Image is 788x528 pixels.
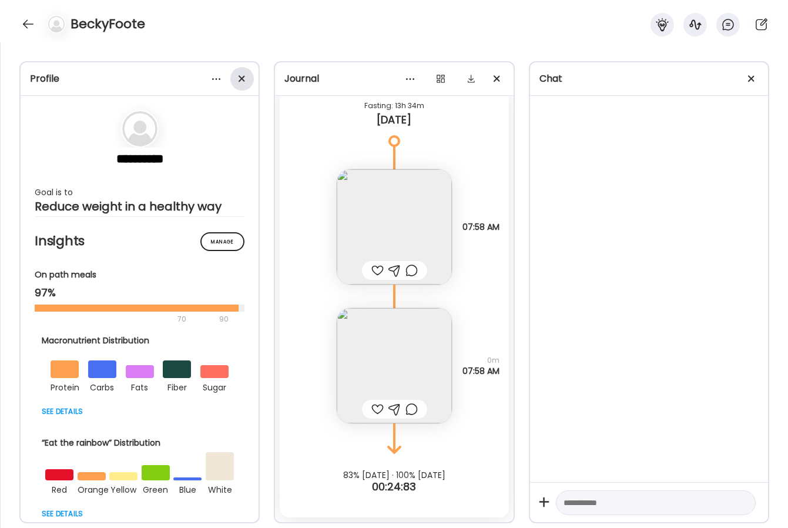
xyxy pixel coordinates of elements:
img: images%2FeKXZbhchRfXOU6FScrvSB7nXFWe2%2FFrjmtZgi1OJbWtIaTbUA%2FCUanMaPc1PGkCjMxQxWW_240 [337,169,452,285]
div: fiber [163,378,191,395]
div: Fasting: 13h 34m [289,99,499,113]
div: sugar [200,378,229,395]
div: blue [173,480,202,497]
div: “Eat the rainbow” Distribution [42,437,238,449]
img: bg-avatar-default.svg [48,16,65,32]
div: Chat [539,72,759,86]
div: Reduce weight in a healthy way [35,199,244,213]
div: fats [126,378,154,395]
div: 00:24:83 [275,480,513,494]
img: images%2FeKXZbhchRfXOU6FScrvSB7nXFWe2%2FGtLfuPW8n29lfcRdCkwK%2FQjr0TmjPr44a8pESFkKV_240 [337,308,452,423]
div: Journal [284,72,504,86]
div: orange [78,480,106,497]
span: 0m [462,355,499,366]
div: Manage [200,232,244,251]
div: 97% [35,286,244,300]
h4: BeckyFoote [71,15,145,34]
div: yellow [109,480,138,497]
span: 07:58 AM [462,366,499,376]
div: 90 [218,312,230,326]
div: [DATE] [289,113,499,127]
span: 07:58 AM [462,222,499,232]
div: green [142,480,170,497]
div: protein [51,378,79,395]
div: Profile [30,72,249,86]
div: carbs [88,378,116,395]
div: 70 [35,312,216,326]
div: 83% [DATE] · 100% [DATE] [275,470,513,480]
h2: Insights [35,232,244,250]
div: Macronutrient Distribution [42,335,238,347]
div: Goal is to [35,185,244,199]
div: On path meals [35,269,244,281]
div: red [45,480,73,497]
div: white [206,480,234,497]
img: bg-avatar-default.svg [122,111,157,146]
